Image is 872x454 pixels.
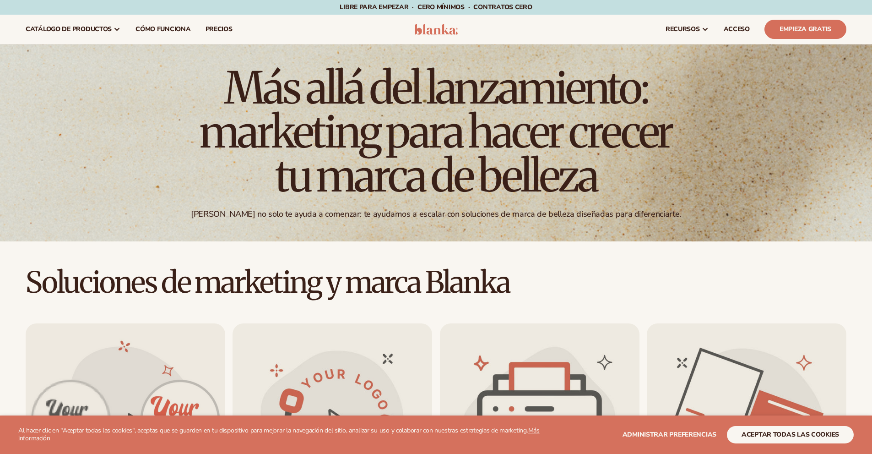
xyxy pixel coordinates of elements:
font: Empieza gratis [780,25,831,33]
font: Soluciones de marketing y marca Blanka [26,264,509,301]
font: CERO mínimos [417,3,465,11]
font: · [412,3,414,11]
font: Cómo funciona [135,25,190,33]
font: Libre para empezar [340,3,408,11]
a: catálogo de productos [18,15,128,44]
button: aceptar todas las cookies [727,426,854,443]
font: Más allá del lanzamiento: marketing para hacer crecer tu marca de belleza [200,60,672,203]
a: Más información [18,426,540,443]
img: logo [414,24,458,35]
font: precios [206,25,233,33]
a: ACCESO [716,15,757,44]
a: recursos [658,15,716,44]
a: Cómo funciona [128,15,198,44]
font: catálogo de productos [26,25,112,33]
font: [PERSON_NAME] no solo te ayuda a comenzar: te ayudamos a escalar con soluciones de marca de belle... [191,208,681,219]
font: Contratos CERO [473,3,532,11]
font: ACCESO [724,25,750,33]
button: Administrar preferencias [623,426,716,443]
font: recursos [666,25,700,33]
a: precios [198,15,240,44]
a: Empieza gratis [764,20,846,39]
font: aceptar todas las cookies [742,430,839,439]
font: Al hacer clic en "Aceptar todas las cookies", aceptas que se guarden en tu dispositivo para mejor... [18,426,528,435]
font: · [468,3,470,11]
font: Administrar preferencias [623,430,716,439]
